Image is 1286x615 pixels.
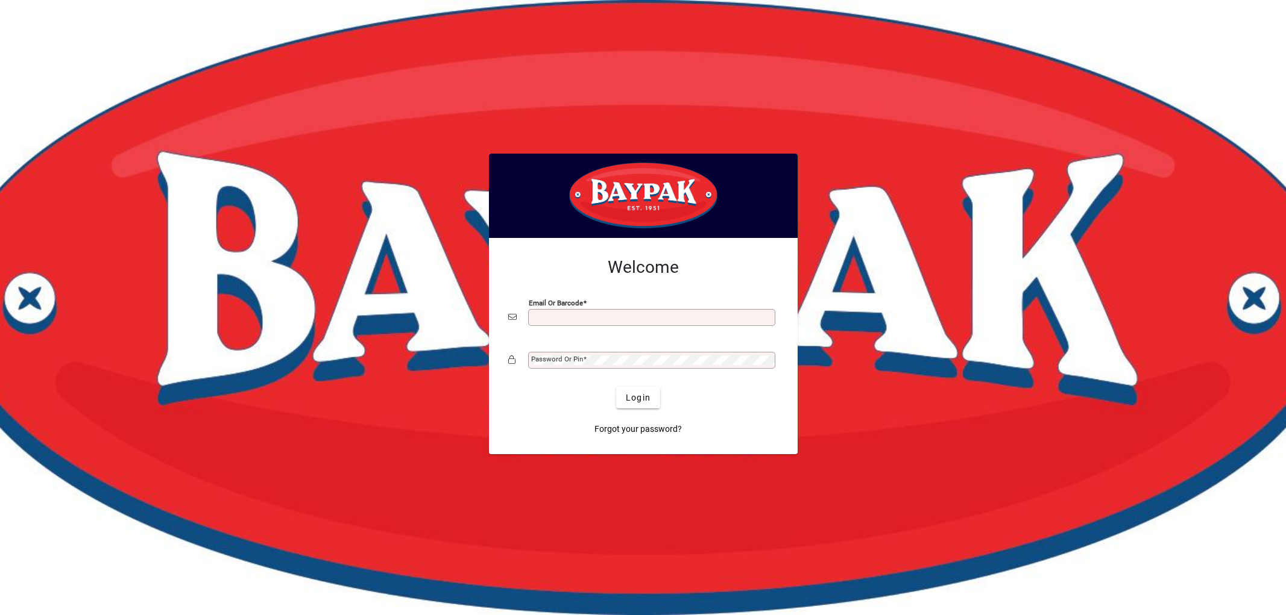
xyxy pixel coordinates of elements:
[531,355,583,363] mat-label: Password or Pin
[616,387,660,408] button: Login
[529,299,583,307] mat-label: Email or Barcode
[594,423,682,435] span: Forgot your password?
[590,418,687,440] a: Forgot your password?
[508,257,778,278] h2: Welcome
[626,392,651,404] span: Login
